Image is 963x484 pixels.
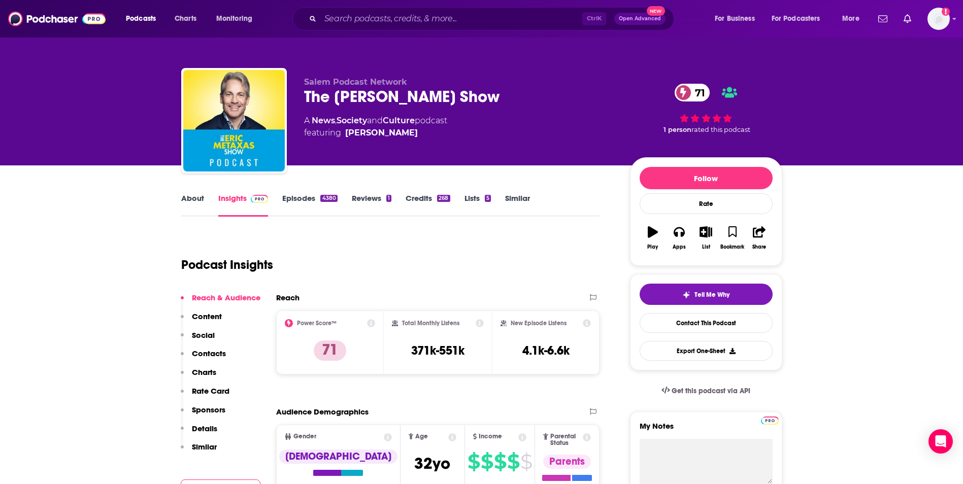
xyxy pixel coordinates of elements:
[653,378,759,403] a: Get this podcast via API
[640,220,666,256] button: Play
[765,11,835,27] button: open menu
[505,193,530,217] a: Similar
[761,415,779,425] a: Pro website
[675,84,710,101] a: 71
[647,244,658,250] div: Play
[927,8,950,30] img: User Profile
[181,405,225,424] button: Sponsors
[522,343,570,358] h3: 4.1k-6.6k
[192,349,226,358] p: Contacts
[673,244,686,250] div: Apps
[640,341,773,361] button: Export One-Sheet
[192,293,260,302] p: Reach & Audience
[481,454,493,470] span: $
[183,70,285,171] img: The Eric Metaxas Show
[192,312,222,321] p: Content
[715,12,755,26] span: For Business
[352,193,391,217] a: Reviews1
[942,8,950,16] svg: Add a profile image
[181,386,229,405] button: Rate Card
[314,340,346,361] p: 71
[682,291,690,299] img: tell me why sparkle
[276,407,369,417] h2: Audience Demographics
[293,433,316,440] span: Gender
[345,127,418,139] a: Eric Metaxas
[842,12,859,26] span: More
[550,433,581,446] span: Parental Status
[181,442,217,461] button: Similar
[175,12,196,26] span: Charts
[8,9,106,28] img: Podchaser - Follow, Share and Rate Podcasts
[181,293,260,312] button: Reach & Audience
[692,220,719,256] button: List
[304,77,407,87] span: Salem Podcast Network
[335,116,337,125] span: ,
[507,454,519,470] span: $
[181,367,216,386] button: Charts
[192,442,217,452] p: Similar
[337,116,367,125] a: Society
[468,454,480,470] span: $
[694,291,729,299] span: Tell Me Why
[691,126,750,133] span: rated this podcast
[218,193,269,217] a: InsightsPodchaser Pro
[640,193,773,214] div: Rate
[647,6,665,16] span: New
[746,220,772,256] button: Share
[464,193,491,217] a: Lists5
[719,220,746,256] button: Bookmark
[209,11,265,27] button: open menu
[720,244,744,250] div: Bookmark
[192,367,216,377] p: Charts
[251,195,269,203] img: Podchaser Pro
[414,454,450,473] span: 32 yo
[411,343,464,358] h3: 371k-551k
[181,424,217,442] button: Details
[276,293,300,302] h2: Reach
[192,386,229,396] p: Rate Card
[302,7,684,30] div: Search podcasts, credits, & more...
[320,195,337,202] div: 4380
[386,195,391,202] div: 1
[630,77,782,140] div: 71 1 personrated this podcast
[900,10,915,27] a: Show notifications dropdown
[619,16,661,21] span: Open Advanced
[192,424,217,433] p: Details
[181,193,204,217] a: About
[614,13,666,25] button: Open AdvancedNew
[216,12,252,26] span: Monitoring
[168,11,203,27] a: Charts
[640,313,773,333] a: Contact This Podcast
[367,116,383,125] span: and
[415,433,428,440] span: Age
[383,116,415,125] a: Culture
[320,11,582,27] input: Search podcasts, credits, & more...
[126,12,156,26] span: Podcasts
[181,349,226,367] button: Contacts
[927,8,950,30] button: Show profile menu
[520,454,532,470] span: $
[312,116,335,125] a: News
[181,312,222,330] button: Content
[927,8,950,30] span: Logged in as smacnaughton
[406,193,450,217] a: Credits268
[772,12,820,26] span: For Podcasters
[702,244,710,250] div: List
[181,330,215,349] button: Social
[685,84,710,101] span: 71
[437,195,450,202] div: 268
[761,417,779,425] img: Podchaser Pro
[640,167,773,189] button: Follow
[928,429,953,454] div: Open Intercom Messenger
[582,12,606,25] span: Ctrl K
[708,11,768,27] button: open menu
[304,127,447,139] span: featuring
[192,405,225,414] p: Sponsors
[511,320,567,327] h2: New Episode Listens
[297,320,337,327] h2: Power Score™
[119,11,169,27] button: open menu
[479,433,502,440] span: Income
[835,11,872,27] button: open menu
[666,220,692,256] button: Apps
[640,284,773,305] button: tell me why sparkleTell Me Why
